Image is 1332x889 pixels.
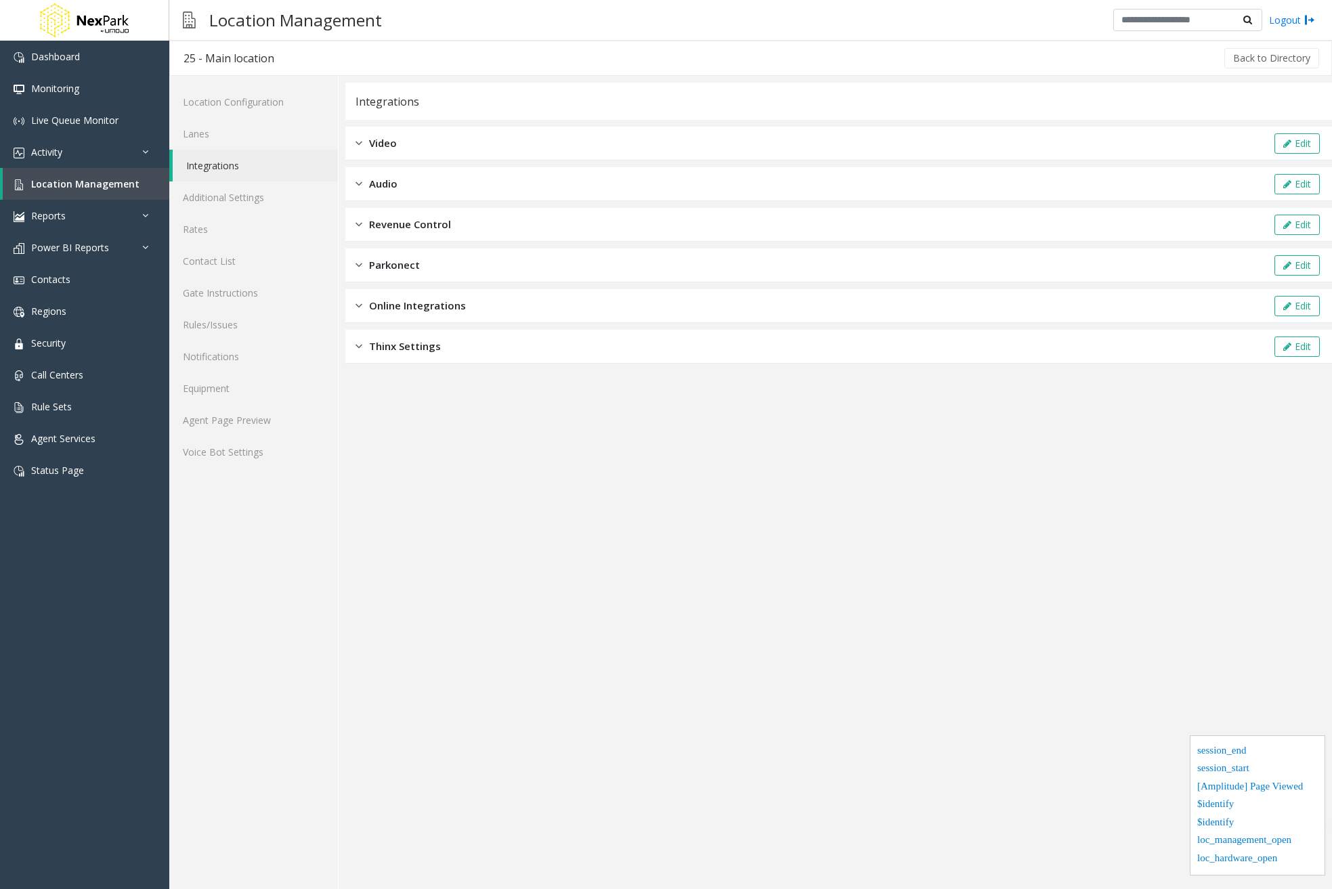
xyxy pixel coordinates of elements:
[31,273,70,286] span: Contacts
[14,243,24,254] img: 'icon'
[356,298,362,313] img: closed
[1274,296,1320,316] button: Edit
[31,177,139,190] span: Location Management
[369,217,451,232] span: Revenue Control
[14,402,24,413] img: 'icon'
[14,116,24,127] img: 'icon'
[31,305,66,318] span: Regions
[1197,850,1318,869] div: loc_hardware_open
[169,372,338,404] a: Equipment
[169,118,338,150] a: Lanes
[169,86,338,118] a: Location Configuration
[14,52,24,63] img: 'icon'
[169,309,338,341] a: Rules/Issues
[1197,832,1318,850] div: loc_management_open
[1224,48,1319,68] button: Back to Directory
[14,434,24,445] img: 'icon'
[169,245,338,277] a: Contact List
[14,466,24,477] img: 'icon'
[1274,337,1320,357] button: Edit
[369,339,441,354] span: Thinx Settings
[169,213,338,245] a: Rates
[1197,796,1318,815] div: $identify
[14,211,24,222] img: 'icon'
[14,148,24,158] img: 'icon'
[356,339,362,354] img: closed
[14,307,24,318] img: 'icon'
[31,464,84,477] span: Status Page
[1197,743,1318,761] div: session_end
[369,298,466,313] span: Online Integrations
[169,436,338,468] a: Voice Bot Settings
[169,181,338,213] a: Additional Settings
[169,404,338,436] a: Agent Page Preview
[169,277,338,309] a: Gate Instructions
[31,241,109,254] span: Power BI Reports
[169,341,338,372] a: Notifications
[1274,215,1320,235] button: Edit
[31,114,119,127] span: Live Queue Monitor
[31,337,66,349] span: Security
[369,176,398,192] span: Audio
[183,3,196,37] img: pageIcon
[31,400,72,413] span: Rule Sets
[356,257,362,273] img: closed
[184,49,274,67] div: 25 - Main location
[31,368,83,381] span: Call Centers
[31,50,80,63] span: Dashboard
[173,150,338,181] a: Integrations
[31,432,95,445] span: Agent Services
[369,135,397,151] span: Video
[14,179,24,190] img: 'icon'
[14,370,24,381] img: 'icon'
[1269,13,1315,27] a: Logout
[356,135,362,151] img: closed
[356,217,362,232] img: closed
[356,93,419,110] div: Integrations
[369,257,420,273] span: Parkonect
[14,275,24,286] img: 'icon'
[31,82,79,95] span: Monitoring
[3,168,169,200] a: Location Management
[1197,760,1318,779] div: session_start
[14,84,24,95] img: 'icon'
[1274,174,1320,194] button: Edit
[31,209,66,222] span: Reports
[1274,133,1320,154] button: Edit
[202,3,389,37] h3: Location Management
[356,176,362,192] img: closed
[1274,255,1320,276] button: Edit
[31,146,62,158] span: Activity
[14,339,24,349] img: 'icon'
[1304,13,1315,27] img: logout
[1197,815,1318,833] div: $identify
[1197,779,1318,797] div: [Amplitude] Page Viewed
